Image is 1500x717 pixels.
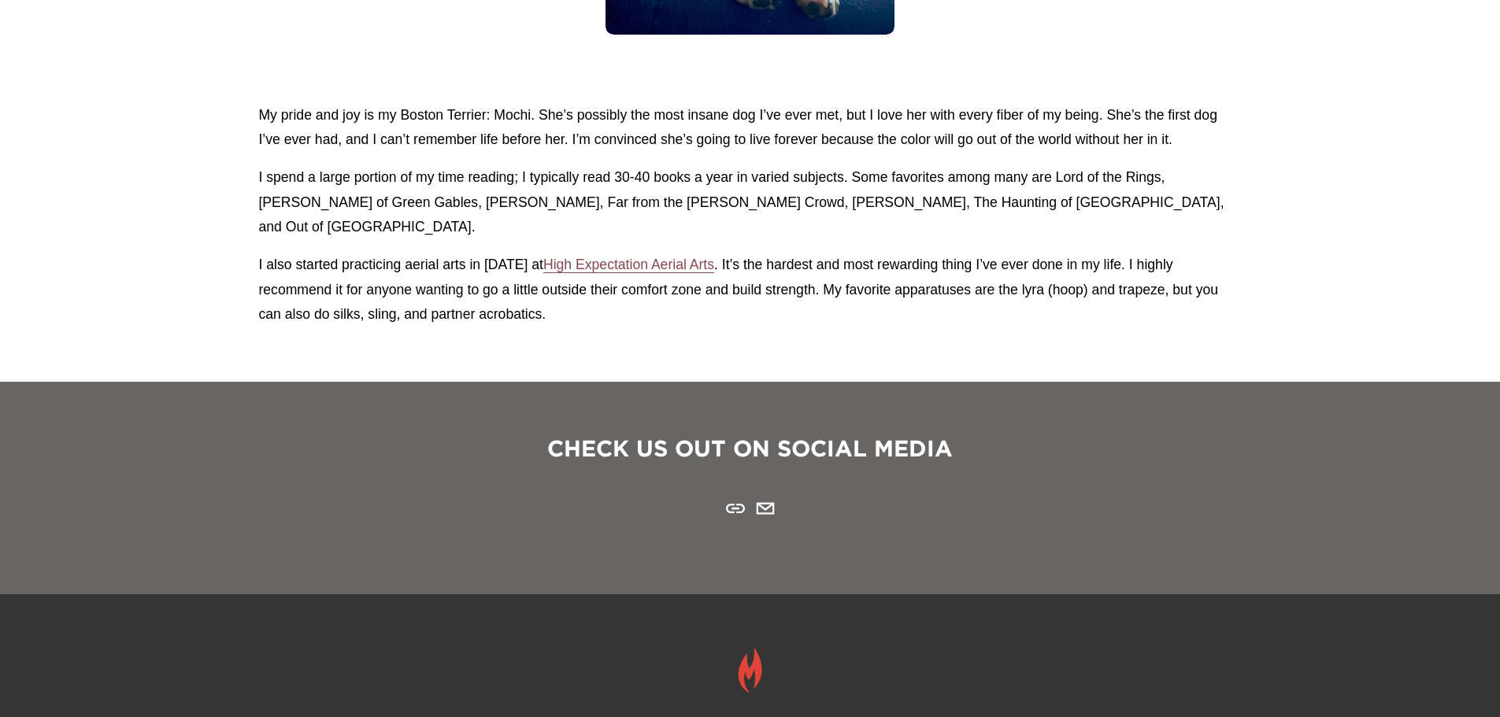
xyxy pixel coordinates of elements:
p: My pride and joy is my Boston Terrier: Mochi. She’s possibly the most insane dog I’ve ever met, b... [258,103,1241,153]
h3: CHECK US OUT ON SOCIAL MEDIA [406,433,1094,464]
p: I also started practicing aerial arts in [DATE] at . It’s the hardest and most rewarding thing I’... [258,253,1241,327]
a: breunna@cityleadership.org [756,499,775,518]
a: High Expectation Aerial Arts [543,257,714,272]
a: URL [726,499,745,518]
p: I spend a large portion of my time reading; I typically read 30-40 books a year in varied subject... [258,165,1241,240]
